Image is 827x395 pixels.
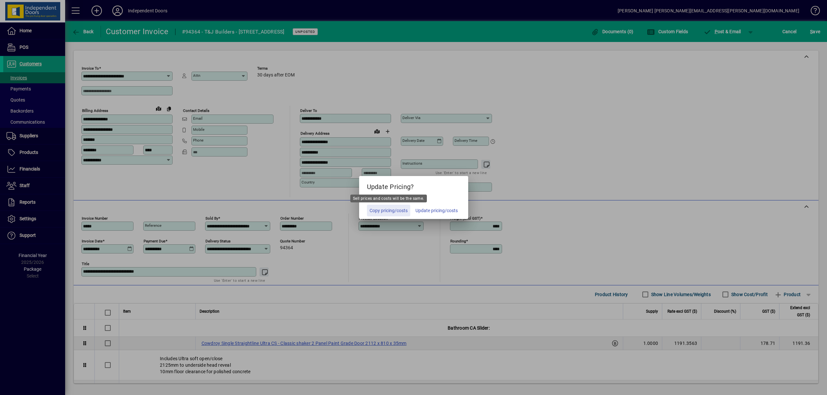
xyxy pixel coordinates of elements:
[413,205,460,216] button: Update pricing/costs
[367,205,410,216] button: Copy pricing/costs
[359,176,468,195] h5: Update Pricing?
[350,195,427,202] div: Sell prices and costs will be the same.
[415,207,458,214] span: Update pricing/costs
[370,207,408,214] span: Copy pricing/costs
